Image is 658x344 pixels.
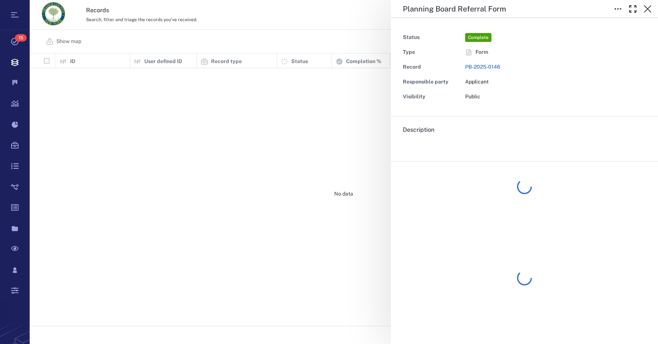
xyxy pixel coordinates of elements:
[611,1,625,16] button: Toggle to Edit Boxes
[640,1,655,16] button: Close
[465,79,489,85] span: Applicant
[403,141,404,148] span: .
[467,35,490,41] span: Complete
[465,94,480,99] span: Public
[403,62,462,72] div: Record
[15,34,27,42] span: 15
[403,125,646,134] h6: Description
[403,47,462,58] div: Type
[403,77,462,87] div: Responsible party
[465,64,500,70] a: PB-2025-0146
[403,92,462,102] div: Visibility
[403,4,506,14] h5: Planning Board Referral Form
[625,1,640,16] button: Toggle Fullscreen
[403,32,462,43] div: Status
[476,49,488,56] span: Form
